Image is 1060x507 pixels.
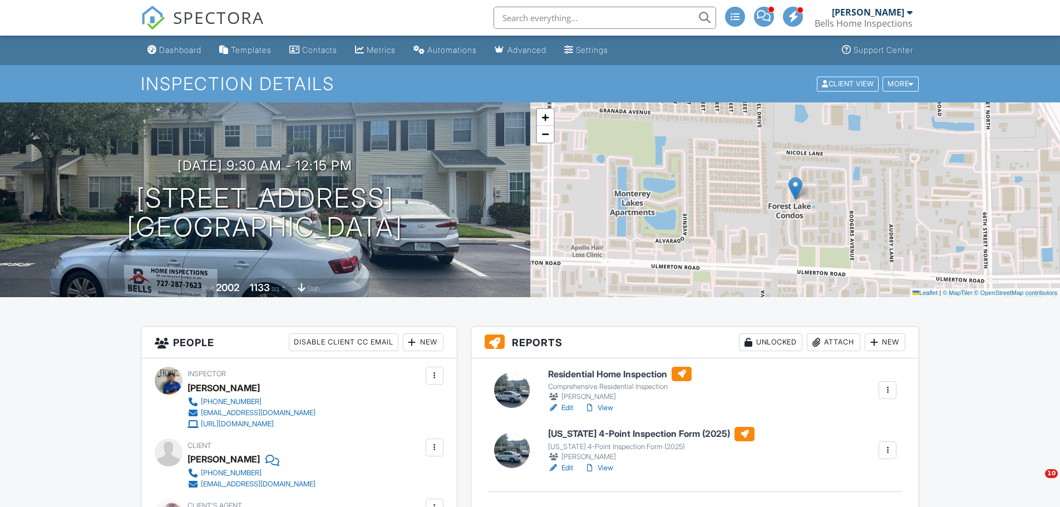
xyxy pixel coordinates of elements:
img: Marker [788,177,802,200]
a: Metrics [351,40,400,61]
a: Leaflet [913,289,938,296]
div: [PERSON_NAME] [548,451,755,462]
h1: [STREET_ADDRESS] [GEOGRAPHIC_DATA] [127,184,403,243]
div: Support Center [854,45,913,55]
a: [EMAIL_ADDRESS][DOMAIN_NAME] [188,479,315,490]
span: slab [307,284,319,293]
h3: Reports [471,327,919,358]
div: Advanced [507,45,546,55]
a: View [584,462,613,474]
a: Contacts [285,40,342,61]
a: Settings [560,40,613,61]
div: Dashboard [159,45,201,55]
div: New [865,333,905,351]
span: Inspector [188,370,226,378]
a: © OpenStreetMap contributors [974,289,1057,296]
div: [US_STATE] 4-Point Inspection Form (2025) [548,442,755,451]
div: Bells Home Inspections [815,18,913,29]
div: [URL][DOMAIN_NAME] [201,420,274,429]
span: Client [188,441,211,450]
a: View [584,402,613,414]
input: Search everything... [494,7,716,29]
div: [PERSON_NAME] [548,391,692,402]
a: Zoom out [537,126,554,142]
a: Templates [215,40,276,61]
span: Built [202,284,214,293]
div: 1133 [250,282,270,293]
div: [PERSON_NAME] [188,380,260,396]
div: Automations [427,45,477,55]
a: [PHONE_NUMBER] [188,467,315,479]
span: sq. ft. [272,284,287,293]
a: Advanced [490,40,551,61]
a: Support Center [837,40,918,61]
div: [EMAIL_ADDRESS][DOMAIN_NAME] [201,408,315,417]
a: Automations (Advanced) [409,40,481,61]
h3: [DATE] 9:30 am - 12:15 pm [178,158,352,173]
div: More [882,76,919,91]
a: Client View [816,79,881,87]
h6: Residential Home Inspection [548,367,692,381]
h3: People [141,327,457,358]
iframe: Intercom live chat [1022,469,1049,496]
a: Zoom in [537,109,554,126]
a: [PHONE_NUMBER] [188,396,315,407]
span: | [939,289,941,296]
span: − [541,127,549,141]
div: [PHONE_NUMBER] [201,397,262,406]
div: [PERSON_NAME] [832,7,904,18]
a: [URL][DOMAIN_NAME] [188,419,315,430]
div: Templates [231,45,272,55]
a: SPECTORA [141,15,264,38]
a: [US_STATE] 4-Point Inspection Form (2025) [US_STATE] 4-Point Inspection Form (2025) [PERSON_NAME] [548,427,755,462]
div: 2002 [216,282,239,293]
a: © MapTiler [943,289,973,296]
div: [PERSON_NAME] [188,451,260,467]
span: + [541,110,549,124]
div: Contacts [302,45,337,55]
a: Dashboard [143,40,206,61]
div: Attach [807,333,860,351]
a: Edit [548,402,573,414]
h1: Inspection Details [141,74,920,93]
a: [EMAIL_ADDRESS][DOMAIN_NAME] [188,407,315,419]
div: Unlocked [739,333,802,351]
div: Settings [576,45,608,55]
div: Metrics [367,45,396,55]
a: Residential Home Inspection Comprehensive Residential Inspection [PERSON_NAME] [548,367,692,402]
div: Disable Client CC Email [289,333,398,351]
a: Edit [548,462,573,474]
span: SPECTORA [173,6,264,29]
h6: [US_STATE] 4-Point Inspection Form (2025) [548,427,755,441]
div: New [403,333,443,351]
img: The Best Home Inspection Software - Spectora [141,6,165,30]
div: [PHONE_NUMBER] [201,469,262,478]
div: Comprehensive Residential Inspection [548,382,692,391]
span: 10 [1045,469,1058,478]
div: Client View [817,76,879,91]
div: [EMAIL_ADDRESS][DOMAIN_NAME] [201,480,315,489]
